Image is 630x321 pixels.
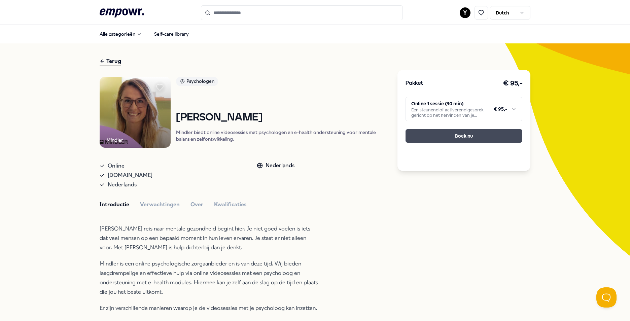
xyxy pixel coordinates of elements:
[214,200,247,209] button: Kwalificaties
[503,78,522,89] h3: € 95,-
[94,27,147,41] button: Alle categorieën
[108,171,152,180] span: [DOMAIN_NAME]
[201,5,403,20] input: Search for products, categories or subcategories
[406,79,423,88] h3: Pakket
[596,287,617,308] iframe: Help Scout Beacon - Open
[100,200,129,209] button: Introductie
[108,180,137,189] span: Nederlands
[176,129,387,142] p: Mindler biedt online videosessies met psychologen en e-health ondersteuning voor mentale balans e...
[100,304,318,313] p: Er zijn verschillende manieren waarop je de videosessies met je psycholoog kan inzetten.
[106,136,123,144] div: Mindler
[100,224,318,252] p: [PERSON_NAME] reis naar mentale gezondheid begint hier. Je niet goed voelen is iets dat veel mens...
[140,200,180,209] button: Verwachtingen
[149,27,194,41] a: Self-care library
[257,161,294,170] div: Nederlands
[108,161,125,171] span: Online
[176,77,387,88] a: Psychologen
[100,57,121,66] div: Terug
[176,112,387,123] h1: [PERSON_NAME]
[406,129,522,143] button: Boek nu
[100,77,171,148] img: Product Image
[100,259,318,297] p: Mindler is een online psychologische zorgaanbieder en is van deze tijd. Wij bieden laagdrempelige...
[176,77,218,86] div: Psychologen
[190,200,203,209] button: Over
[94,27,194,41] nav: Main
[460,7,470,18] button: Y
